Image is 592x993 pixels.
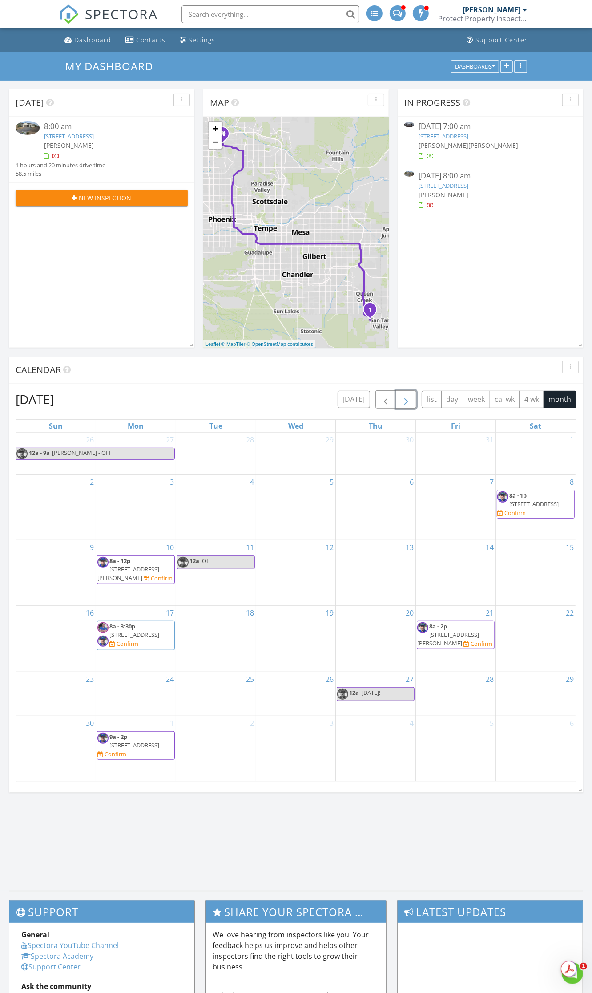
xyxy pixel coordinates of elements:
td: Go to November 24, 2025 [96,672,176,716]
a: Go to November 14, 2025 [484,540,495,555]
td: Go to December 6, 2025 [495,716,576,781]
td: Go to October 26, 2025 [16,433,96,475]
span: [PERSON_NAME] [419,190,468,199]
div: Settings [189,36,215,44]
div: Dashboard [74,36,111,44]
img: img_4664.jpeg [97,733,109,744]
a: Go to October 30, 2025 [404,433,415,447]
a: Go to November 26, 2025 [324,672,335,686]
a: 8a - 3:30p [STREET_ADDRESS] Confirm [97,621,175,650]
td: Go to November 13, 2025 [336,540,416,605]
td: Go to October 29, 2025 [256,433,336,475]
a: Thursday [367,420,384,432]
td: Go to November 8, 2025 [495,474,576,540]
td: Go to October 28, 2025 [176,433,256,475]
a: [DATE] 8:00 am [STREET_ADDRESS] [PERSON_NAME] [404,170,576,210]
a: © MapTiler [221,341,246,347]
img: 20250324_184036.jpg [97,622,109,633]
a: Go to November 8, 2025 [568,475,576,489]
a: Go to November 5, 2025 [328,475,335,489]
td: Go to November 29, 2025 [495,672,576,716]
a: Go to October 28, 2025 [244,433,256,447]
button: list [422,391,442,408]
a: Friday [449,420,462,432]
div: [DATE] 8:00 am [419,170,562,182]
div: Protect Property Inspections [438,14,527,23]
button: week [463,391,490,408]
button: 4 wk [519,391,544,408]
span: 12a [349,689,359,697]
a: Go to October 26, 2025 [84,433,96,447]
a: Go to December 3, 2025 [328,716,335,730]
a: Go to December 2, 2025 [248,716,256,730]
button: cal wk [490,391,520,408]
img: img_4664.jpeg [177,557,189,568]
a: Support Center [21,962,81,972]
td: Go to November 28, 2025 [416,672,496,716]
a: Go to November 25, 2025 [244,672,256,686]
img: 9240020%2Fcover_photos%2FP8Gqai1pxEQx1Ax5uyTz%2Fsmall.jpg [404,171,414,176]
h3: Share Your Spectora Experience [206,901,386,923]
i: 1 [368,307,372,313]
a: 9a - 2p [STREET_ADDRESS] Confirm [97,731,175,760]
a: Go to November 15, 2025 [564,540,576,555]
div: Confirm [504,509,526,516]
td: Go to November 16, 2025 [16,605,96,672]
span: 8a - 2p [429,622,447,630]
div: 131 E Danbury Rd. , Phoenix AZ 85022 [222,134,228,139]
td: Go to November 23, 2025 [16,672,96,716]
img: img_4664.jpeg [337,689,348,700]
a: Go to November 20, 2025 [404,606,415,620]
div: 34092 N Malpais Hls Trl, Queen Creek, AZ 85144 [370,309,375,315]
td: Go to December 4, 2025 [336,716,416,781]
div: [DATE] 7:00 am [419,121,562,132]
a: Go to November 6, 2025 [408,475,415,489]
a: Confirm [497,509,526,517]
span: Map [210,97,229,109]
td: Go to November 2, 2025 [16,474,96,540]
img: The Best Home Inspection Software - Spectora [59,4,79,24]
td: Go to November 11, 2025 [176,540,256,605]
a: 8a - 1p [STREET_ADDRESS] [509,491,559,508]
span: Calendar [16,364,61,376]
td: Go to December 5, 2025 [416,716,496,781]
div: Confirm [151,575,173,582]
span: New Inspection [79,193,132,203]
a: Go to November 28, 2025 [484,672,495,686]
td: Go to November 21, 2025 [416,605,496,672]
a: Go to November 17, 2025 [164,606,176,620]
button: New Inspection [16,190,188,206]
span: Off [202,557,210,565]
a: [DATE] 7:00 am [STREET_ADDRESS] [PERSON_NAME][PERSON_NAME] [404,121,576,161]
td: Go to November 12, 2025 [256,540,336,605]
td: Go to December 2, 2025 [176,716,256,781]
div: Ask the community [21,981,182,992]
a: Leaflet [205,341,220,347]
td: Go to November 7, 2025 [416,474,496,540]
div: Confirm [105,750,126,758]
div: Contacts [136,36,165,44]
div: Confirm [471,640,492,647]
span: [STREET_ADDRESS] [109,631,159,639]
a: Go to November 21, 2025 [484,606,495,620]
span: SPECTORA [85,4,158,23]
div: | [203,340,315,348]
a: Go to November 13, 2025 [404,540,415,555]
span: 12a [189,557,199,565]
span: [STREET_ADDRESS][PERSON_NAME] [97,565,159,582]
span: 8a - 3:30p [109,622,135,630]
span: 8a - 12p [109,557,130,565]
a: 8a - 3:30p [STREET_ADDRESS] [109,622,159,639]
img: img_4664.jpeg [97,557,109,568]
td: Go to October 27, 2025 [96,433,176,475]
td: Go to November 17, 2025 [96,605,176,672]
button: Next month [396,390,417,409]
div: Support Center [475,36,528,44]
a: Go to November 9, 2025 [88,540,96,555]
img: img_4664.jpeg [417,622,428,633]
div: 58.5 miles [16,170,105,178]
a: Go to November 10, 2025 [164,540,176,555]
a: Spectora YouTube Channel [21,940,119,950]
a: My Dashboard [65,59,161,73]
a: Go to November 7, 2025 [488,475,495,489]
